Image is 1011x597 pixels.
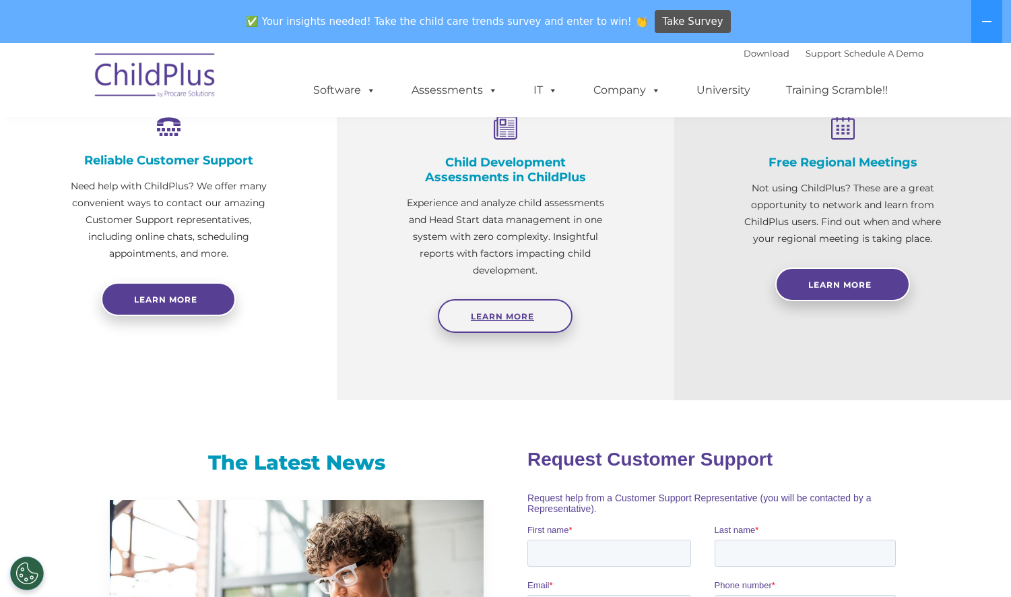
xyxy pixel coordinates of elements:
[134,294,197,305] span: Learn more
[580,77,674,104] a: Company
[744,48,789,59] a: Download
[773,77,901,104] a: Training Scramble!!
[240,9,653,35] span: ✅ Your insights needed! Take the child care trends survey and enter to win! 👏
[67,153,269,168] h4: Reliable Customer Support
[398,77,511,104] a: Assessments
[187,89,228,99] span: Last name
[300,77,389,104] a: Software
[775,268,910,301] a: Learn More
[10,557,44,590] button: Cookies Settings
[662,10,723,34] span: Take Survey
[101,282,236,316] a: Learn more
[88,44,223,111] img: ChildPlus by Procare Solutions
[683,77,764,104] a: University
[655,10,731,34] a: Take Survey
[404,155,606,185] h4: Child Development Assessments in ChildPlus
[742,180,944,247] p: Not using ChildPlus? These are a great opportunity to network and learn from ChildPlus users. Fin...
[806,48,841,59] a: Support
[744,48,923,59] font: |
[844,48,923,59] a: Schedule A Demo
[187,144,244,154] span: Phone number
[520,77,571,104] a: IT
[404,195,606,279] p: Experience and analyze child assessments and Head Start data management in one system with zero c...
[742,155,944,170] h4: Free Regional Meetings
[808,280,872,290] span: Learn More
[110,449,484,476] h3: The Latest News
[438,299,573,333] a: Learn More
[471,311,534,321] span: Learn More
[67,178,269,262] p: Need help with ChildPlus? We offer many convenient ways to contact our amazing Customer Support r...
